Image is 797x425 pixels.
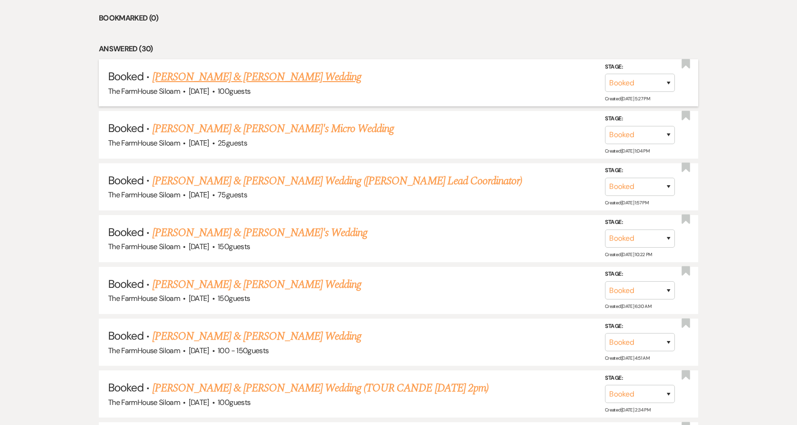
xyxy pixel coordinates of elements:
span: Booked [108,277,144,291]
span: Created: [DATE] 1:04 PM [605,147,649,153]
span: Booked [108,173,144,188]
span: Created: [DATE] 2:34 PM [605,407,650,413]
span: The FarmHouse Siloam [108,86,180,96]
a: [PERSON_NAME] & [PERSON_NAME] Wedding [152,69,361,85]
span: Created: [DATE] 4:51 AM [605,355,649,361]
span: Created: [DATE] 5:27 PM [605,96,650,102]
span: The FarmHouse Siloam [108,190,180,200]
span: Booked [108,69,144,84]
label: Stage: [605,373,675,383]
span: Created: [DATE] 6:30 AM [605,303,651,309]
span: The FarmHouse Siloam [108,138,180,148]
span: 150 guests [218,242,250,251]
span: 100 guests [218,86,250,96]
span: Booked [108,121,144,135]
a: [PERSON_NAME] & [PERSON_NAME] Wedding (TOUR CANDE [DATE] 2pm) [152,380,488,397]
span: 100 - 150 guests [218,346,268,355]
span: The FarmHouse Siloam [108,242,180,251]
span: Created: [DATE] 10:22 PM [605,251,652,258]
label: Stage: [605,114,675,124]
span: The FarmHouse Siloam [108,346,180,355]
a: [PERSON_NAME] & [PERSON_NAME]'s Wedding [152,224,368,241]
span: 75 guests [218,190,247,200]
a: [PERSON_NAME] & [PERSON_NAME]'s Micro Wedding [152,120,394,137]
label: Stage: [605,269,675,279]
a: [PERSON_NAME] & [PERSON_NAME] Wedding [152,328,361,345]
li: Answered (30) [99,43,698,55]
label: Stage: [605,62,675,72]
label: Stage: [605,217,675,228]
label: Stage: [605,321,675,332]
span: [DATE] [189,293,209,303]
span: Booked [108,225,144,239]
span: Booked [108,380,144,395]
span: [DATE] [189,346,209,355]
span: Booked [108,328,144,343]
span: [DATE] [189,397,209,407]
span: 100 guests [218,397,250,407]
span: Created: [DATE] 1:57 PM [605,200,648,206]
a: [PERSON_NAME] & [PERSON_NAME] Wedding ([PERSON_NAME] Lead Coordinator) [152,173,522,189]
span: The FarmHouse Siloam [108,397,180,407]
span: [DATE] [189,190,209,200]
span: 150 guests [218,293,250,303]
span: [DATE] [189,138,209,148]
span: 25 guests [218,138,247,148]
a: [PERSON_NAME] & [PERSON_NAME] Wedding [152,276,361,293]
li: Bookmarked (0) [99,12,698,24]
span: [DATE] [189,86,209,96]
span: [DATE] [189,242,209,251]
span: The FarmHouse Siloam [108,293,180,303]
label: Stage: [605,166,675,176]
